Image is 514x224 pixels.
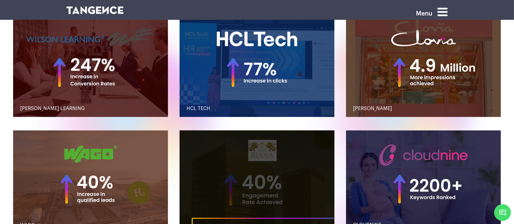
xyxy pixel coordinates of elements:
span: Chat Widget [494,204,511,221]
button: [PERSON_NAME] LEARNING [13,14,168,117]
a: [PERSON_NAME] LEARNING [13,99,168,118]
span: [PERSON_NAME] LEARNING [20,106,85,111]
span: HCL TECH [187,106,210,111]
a: HCL TECH [180,99,334,118]
img: logo SVG [66,6,123,14]
a: [PERSON_NAME] [346,99,501,118]
span: [PERSON_NAME] [353,106,392,111]
button: [PERSON_NAME] [346,14,501,117]
button: HCL TECH [180,14,334,117]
